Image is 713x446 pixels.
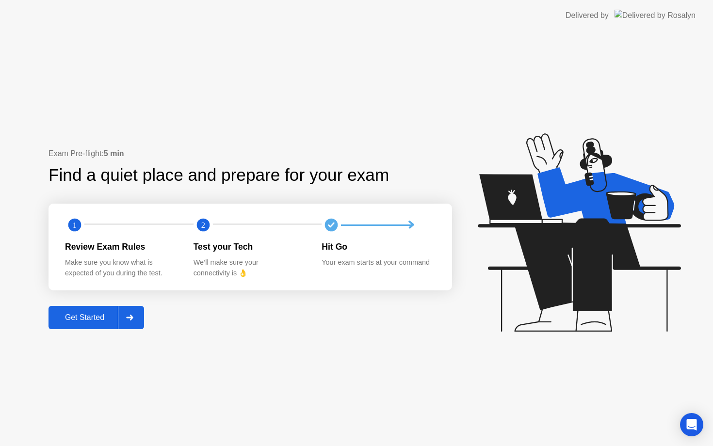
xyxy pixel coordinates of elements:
[49,162,390,188] div: Find a quiet place and prepare for your exam
[322,240,435,253] div: Hit Go
[201,221,205,230] text: 2
[51,313,118,322] div: Get Started
[65,240,178,253] div: Review Exam Rules
[65,257,178,278] div: Make sure you know what is expected of you during the test.
[194,257,307,278] div: We’ll make sure your connectivity is 👌
[49,148,452,159] div: Exam Pre-flight:
[194,240,307,253] div: Test your Tech
[680,413,703,436] div: Open Intercom Messenger
[49,306,144,329] button: Get Started
[615,10,696,21] img: Delivered by Rosalyn
[104,149,124,158] b: 5 min
[322,257,435,268] div: Your exam starts at your command
[566,10,609,21] div: Delivered by
[73,221,77,230] text: 1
